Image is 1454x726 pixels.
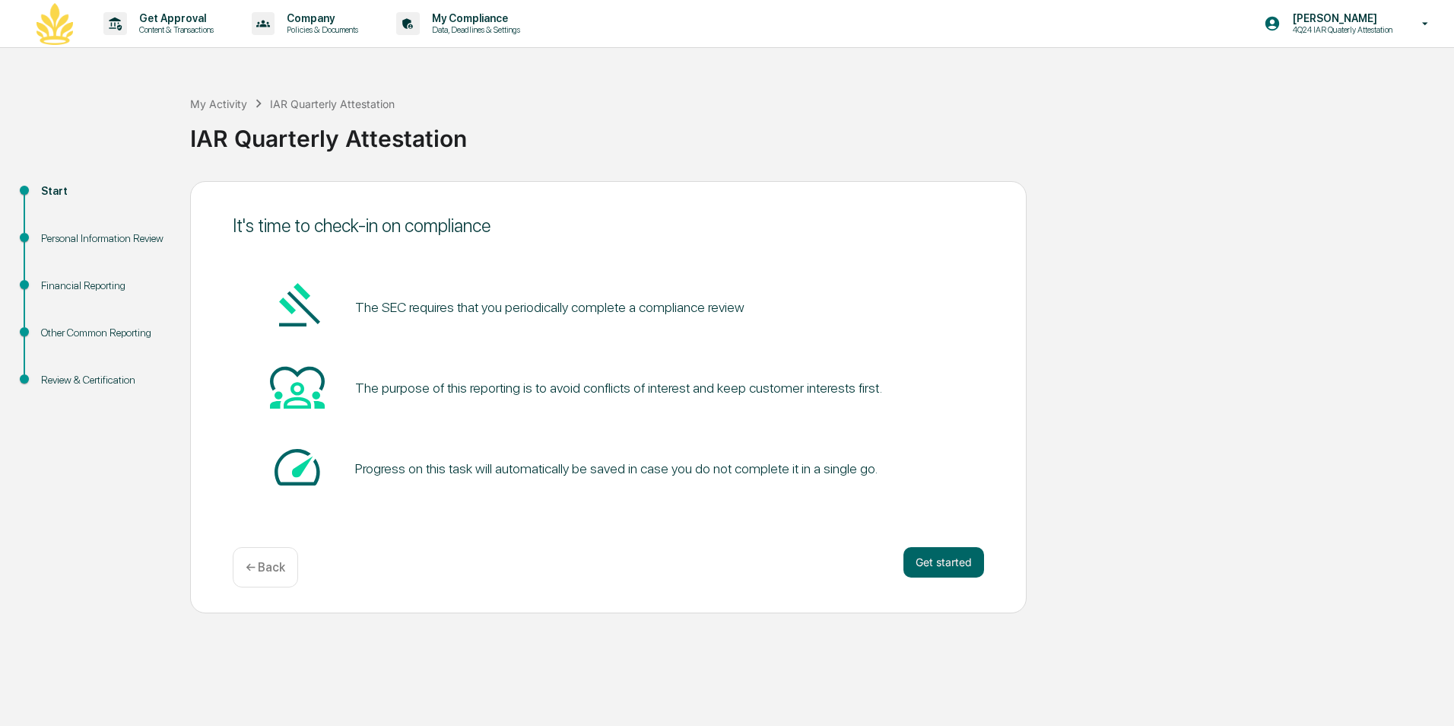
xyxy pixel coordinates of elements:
div: Other Common Reporting [41,325,166,341]
p: Policies & Documents [275,24,366,35]
div: IAR Quarterly Attestation [270,97,395,110]
img: Heart [270,359,325,414]
div: It's time to check-in on compliance [233,215,984,237]
div: The purpose of this reporting is to avoid conflicts of interest and keep customer interests first. [355,380,882,396]
p: Get Approval [127,12,221,24]
div: Start [41,183,166,199]
div: Financial Reporting [41,278,166,294]
div: Personal Information Review [41,231,166,247]
p: Content & Transactions [127,24,221,35]
p: Company [275,12,366,24]
div: Review & Certification [41,372,166,388]
p: 4Q24 IAR Quaterly Attestation [1281,24,1400,35]
div: Progress on this task will automatically be saved in case you do not complete it in a single go. [355,460,878,476]
p: My Compliance [420,12,528,24]
img: Gavel [270,279,325,333]
p: ← Back [246,560,285,575]
img: Speed-dial [270,440,325,495]
p: [PERSON_NAME] [1281,12,1400,24]
button: Get started [903,547,984,578]
img: logo [37,3,73,45]
div: IAR Quarterly Attestation [190,113,1446,152]
div: My Activity [190,97,247,110]
p: Data, Deadlines & Settings [420,24,528,35]
pre: The SEC requires that you periodically complete a compliance review [355,297,744,317]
